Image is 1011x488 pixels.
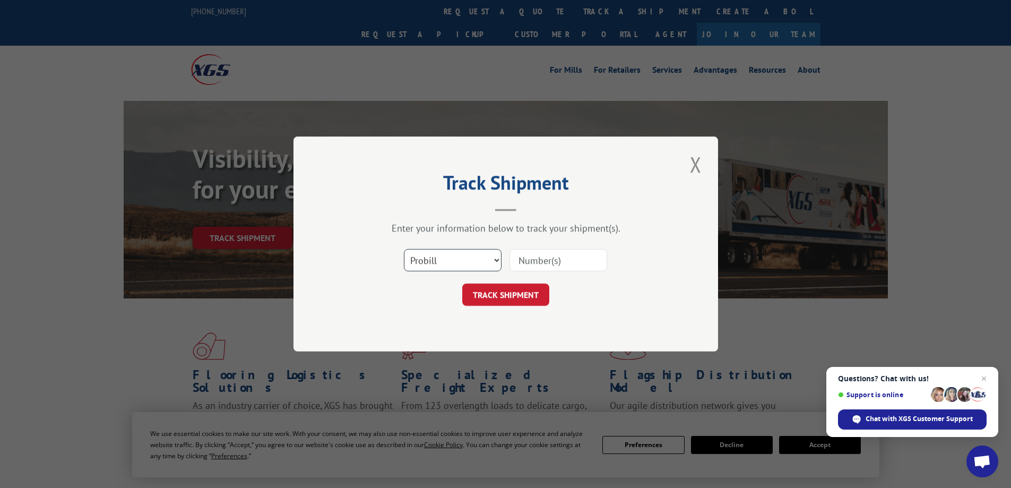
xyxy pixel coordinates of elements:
[866,414,973,424] span: Chat with XGS Customer Support
[687,150,705,179] button: Close modal
[462,284,549,306] button: TRACK SHIPMENT
[509,249,607,271] input: Number(s)
[838,374,987,383] span: Questions? Chat with us!
[838,391,927,399] span: Support is online
[838,409,987,430] span: Chat with XGS Customer Support
[966,446,998,477] a: Open chat
[347,175,665,195] h2: Track Shipment
[347,222,665,234] div: Enter your information below to track your shipment(s).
